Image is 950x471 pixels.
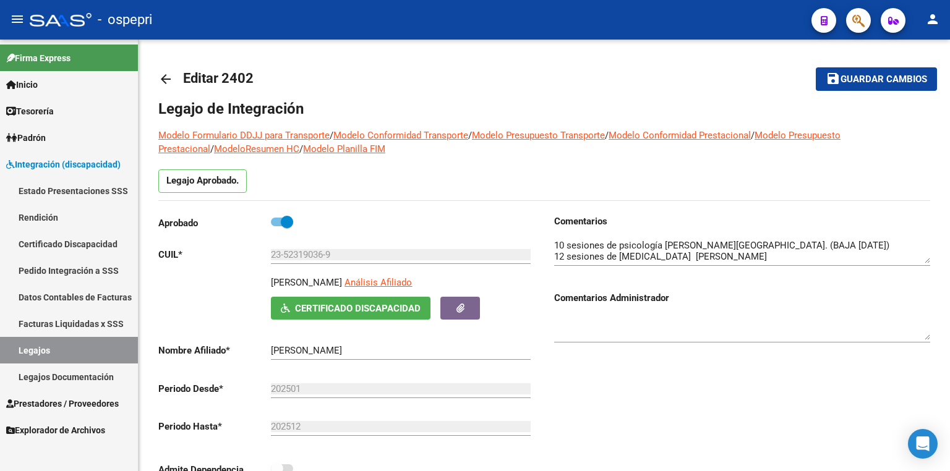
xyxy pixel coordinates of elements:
[158,72,173,87] mat-icon: arrow_back
[158,420,271,433] p: Periodo Hasta
[6,104,54,118] span: Tesorería
[6,131,46,145] span: Padrón
[908,429,938,459] div: Open Intercom Messenger
[841,74,927,85] span: Guardar cambios
[158,130,330,141] a: Modelo Formulario DDJJ para Transporte
[158,216,271,230] p: Aprobado
[333,130,468,141] a: Modelo Conformidad Transporte
[344,277,412,288] span: Análisis Afiliado
[271,297,430,320] button: Certificado Discapacidad
[6,397,119,410] span: Prestadores / Proveedores
[158,248,271,261] p: CUIL
[554,214,930,228] h3: Comentarios
[6,51,71,65] span: Firma Express
[6,423,105,437] span: Explorador de Archivos
[303,143,385,155] a: Modelo Planilla FIM
[98,6,152,33] span: - ospepri
[6,78,38,91] span: Inicio
[214,143,299,155] a: ModeloResumen HC
[158,382,271,396] p: Periodo Desde
[609,130,751,141] a: Modelo Conformidad Prestacional
[183,70,254,86] span: Editar 2402
[925,12,940,27] mat-icon: person
[826,71,841,86] mat-icon: save
[271,276,342,289] p: [PERSON_NAME]
[6,158,121,171] span: Integración (discapacidad)
[554,291,930,305] h3: Comentarios Administrador
[472,130,605,141] a: Modelo Presupuesto Transporte
[816,67,937,90] button: Guardar cambios
[158,344,271,357] p: Nombre Afiliado
[158,169,247,193] p: Legajo Aprobado.
[10,12,25,27] mat-icon: menu
[158,99,930,119] h1: Legajo de Integración
[295,303,421,314] span: Certificado Discapacidad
